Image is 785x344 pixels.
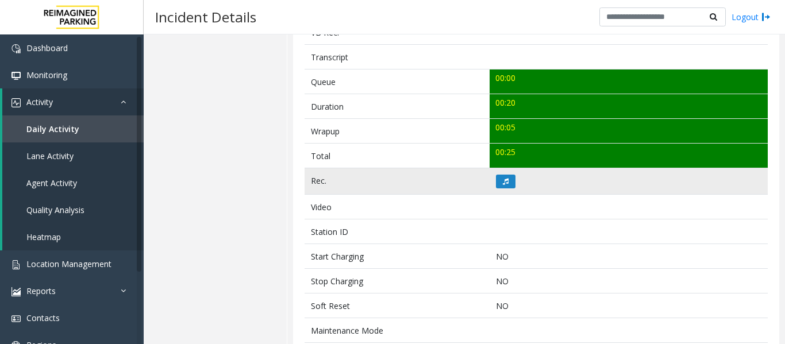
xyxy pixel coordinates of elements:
[26,150,74,161] span: Lane Activity
[26,231,61,242] span: Heatmap
[305,119,490,144] td: Wrapup
[26,258,111,269] span: Location Management
[26,285,56,296] span: Reports
[490,119,768,144] td: 00:05
[305,45,490,69] td: Transcript
[305,293,490,318] td: Soft Reset
[305,318,490,343] td: Maintenance Mode
[490,144,768,168] td: 00:25
[305,94,490,119] td: Duration
[305,269,490,293] td: Stop Charging
[11,98,21,107] img: 'icon'
[11,314,21,323] img: 'icon'
[305,144,490,168] td: Total
[761,11,771,23] img: logout
[11,287,21,296] img: 'icon'
[2,223,144,250] a: Heatmap
[490,69,768,94] td: 00:00
[2,88,144,115] a: Activity
[305,244,490,269] td: Start Charging
[2,142,144,169] a: Lane Activity
[2,196,144,223] a: Quality Analysis
[11,71,21,80] img: 'icon'
[732,11,771,23] a: Logout
[490,94,768,119] td: 00:20
[26,96,53,107] span: Activity
[26,69,67,80] span: Monitoring
[26,312,60,323] span: Contacts
[2,169,144,196] a: Agent Activity
[11,260,21,269] img: 'icon'
[26,42,68,53] span: Dashboard
[305,168,490,195] td: Rec.
[26,177,77,188] span: Agent Activity
[2,115,144,142] a: Daily Activity
[26,204,84,215] span: Quality Analysis
[305,69,490,94] td: Queue
[496,250,762,262] p: NO
[496,275,762,287] p: NO
[305,219,490,244] td: Station ID
[11,44,21,53] img: 'icon'
[496,300,762,312] p: NO
[149,3,262,31] h3: Incident Details
[305,195,490,219] td: Video
[26,123,79,134] span: Daily Activity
